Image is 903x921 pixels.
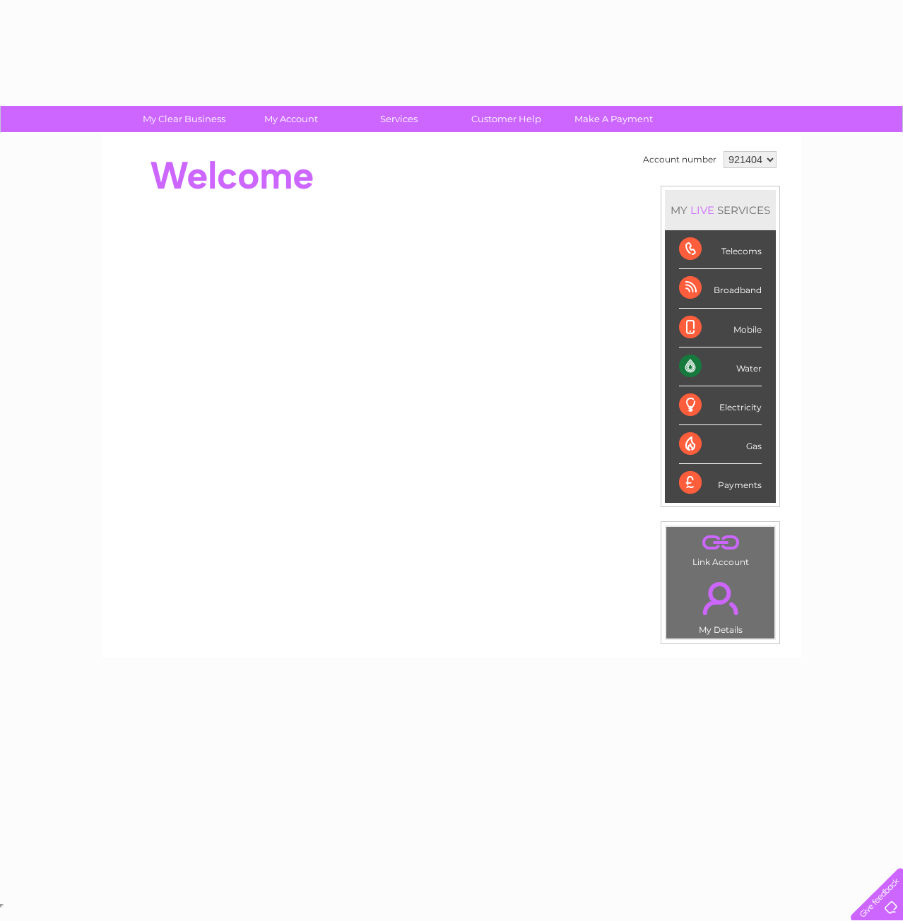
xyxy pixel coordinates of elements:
[665,190,776,230] div: MY SERVICES
[679,464,762,502] div: Payments
[666,526,775,571] td: Link Account
[670,574,771,623] a: .
[679,269,762,308] div: Broadband
[126,106,242,132] a: My Clear Business
[679,425,762,464] div: Gas
[666,570,775,639] td: My Details
[679,309,762,347] div: Mobile
[687,203,717,217] div: LIVE
[341,106,457,132] a: Services
[555,106,672,132] a: Make A Payment
[670,530,771,555] a: .
[233,106,350,132] a: My Account
[679,386,762,425] div: Electricity
[679,347,762,386] div: Water
[448,106,565,132] a: Customer Help
[639,148,720,172] td: Account number
[679,230,762,269] div: Telecoms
